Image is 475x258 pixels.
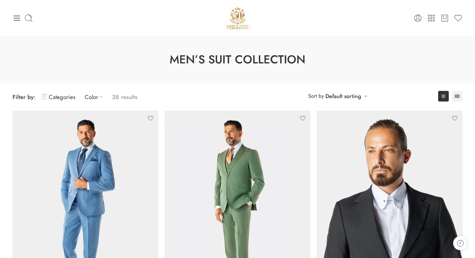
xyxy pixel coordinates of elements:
a: Cart [440,14,449,22]
span: Filter by: [12,93,36,101]
img: Pellini [224,5,251,31]
a: Wishlist [454,14,463,22]
a: Categories [42,90,75,104]
a: Default sorting [325,92,361,101]
a: Color [85,90,106,104]
a: Login / Register [413,14,422,22]
p: 28 results [112,90,137,104]
a: Pellini - [224,5,251,31]
span: Sort by [308,91,324,101]
h1: Men’s Suit Collection [16,52,459,68]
